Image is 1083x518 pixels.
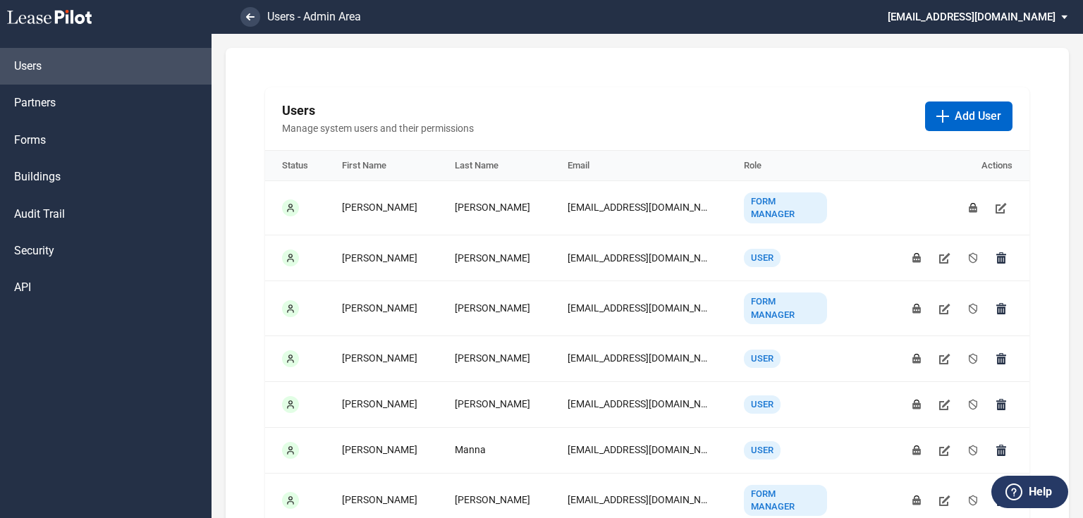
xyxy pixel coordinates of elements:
[342,252,417,264] span: [PERSON_NAME]
[325,180,438,235] td: Jennifer
[744,192,827,223] div: Form Manager
[14,169,61,185] span: Buildings
[342,444,417,455] span: [PERSON_NAME]
[744,441,781,460] div: User
[14,132,46,148] span: Forms
[905,247,928,269] button: Reset user's password
[934,347,956,370] button: Edit user details
[905,297,928,320] button: Reset user's password
[282,300,299,317] div: User is active.
[455,494,530,505] span: [PERSON_NAME]
[455,202,530,213] span: [PERSON_NAME]
[844,151,1029,181] th: Actions
[990,247,1012,269] button: Permanently remove user
[325,427,438,473] td: Jennifer
[962,393,984,416] button: Disable user access
[727,151,844,181] th: Role
[438,381,551,427] td: Jarvis
[342,202,417,213] span: [PERSON_NAME]
[282,199,299,216] div: User is active.
[438,427,551,473] td: Manna
[990,393,1012,416] button: Permanently remove user
[438,281,551,335] td: Starnes
[282,442,299,459] div: User is active.
[455,352,530,364] span: [PERSON_NAME]
[551,180,727,235] td: jlarce@healthpeak.com
[14,280,31,295] span: API
[934,393,956,416] button: Edit user details
[955,109,1001,124] span: Add User
[962,297,984,320] button: Disable user access
[744,249,781,267] div: User
[438,235,551,281] td: Peters
[325,281,438,335] td: Sonya
[282,122,914,136] span: Manage system users and their permissions
[438,335,551,381] td: Porter
[925,101,1012,131] button: Add User
[1029,483,1052,501] label: Help
[282,492,299,509] div: User is active.
[455,444,486,455] span: Manna
[455,398,530,409] span: [PERSON_NAME]
[934,439,956,462] button: Edit user details
[325,151,438,181] th: First Name
[568,443,710,457] div: [EMAIL_ADDRESS][DOMAIN_NAME]
[568,302,710,316] div: [EMAIL_ADDRESS][DOMAIN_NAME]
[905,347,928,370] button: Reset user's password
[14,58,42,74] span: Users
[962,489,984,512] button: Disable user access
[14,206,65,222] span: Audit Trail
[342,398,417,409] span: [PERSON_NAME]
[325,335,438,381] td: Tracy
[342,352,417,364] span: [PERSON_NAME]
[744,292,827,323] div: Form Manager
[325,381,438,427] td: Rachel
[568,201,710,215] div: [EMAIL_ADDRESS][DOMAIN_NAME]
[990,439,1012,462] button: Permanently remove user
[282,101,914,119] h2: Users
[551,151,727,181] th: Email
[551,335,727,381] td: tporter@healthpeak.com
[455,302,530,314] span: [PERSON_NAME]
[990,197,1012,219] button: Edit user details
[568,397,710,412] div: [EMAIL_ADDRESS][DOMAIN_NAME]
[282,396,299,413] div: User is active.
[568,252,710,266] div: [EMAIL_ADDRESS][DOMAIN_NAME]
[744,485,827,516] div: Form Manager
[282,350,299,367] div: User is active.
[962,439,984,462] button: Disable user access
[568,493,710,507] div: [EMAIL_ADDRESS][DOMAIN_NAME]
[905,489,928,512] button: Reset user's password
[325,235,438,281] td: Alisa
[265,151,325,181] th: Status
[991,476,1068,508] button: Help
[934,247,956,269] button: Edit user details
[934,297,956,320] button: Edit user details
[551,427,727,473] td: jmanna@healthpeak.com
[551,381,727,427] td: rjarvis@healthpeak.com
[342,494,417,505] span: [PERSON_NAME]
[342,302,417,314] span: [PERSON_NAME]
[282,249,299,266] div: User is active.
[934,489,956,512] button: Edit user details
[905,393,928,416] button: Reset user's password
[744,395,781,414] div: User
[744,350,781,368] div: User
[990,347,1012,370] button: Permanently remove user
[962,197,984,219] button: Reset user's password
[455,252,530,264] span: [PERSON_NAME]
[551,235,727,281] td: apeters@healthpeak.com
[990,297,1012,320] button: Permanently remove user
[962,247,984,269] button: Disable user access
[14,95,56,111] span: Partners
[568,352,710,366] div: [EMAIL_ADDRESS][DOMAIN_NAME]
[962,347,984,370] button: Disable user access
[551,281,727,335] td: sstarnes@healthpeak.com
[438,180,551,235] td: Arce
[990,489,1012,512] button: Permanently remove user
[438,151,551,181] th: Last Name
[14,243,54,259] span: Security
[905,439,928,462] button: Reset user's password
